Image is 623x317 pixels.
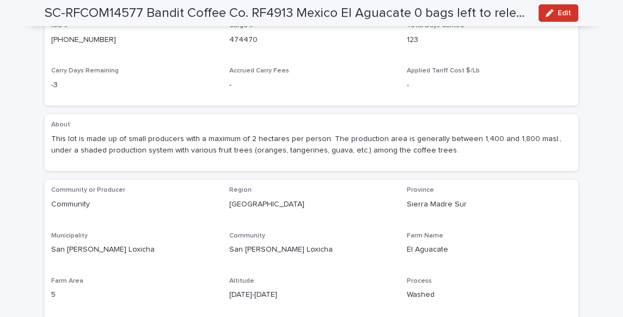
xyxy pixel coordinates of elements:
[229,278,254,284] span: Altitude
[407,199,572,210] p: Sierra Madre Sur
[407,187,434,193] span: Province
[407,80,572,91] p: -
[229,244,394,255] p: San [PERSON_NAME] Loxicha
[407,244,572,255] p: El Aguacate
[407,34,572,46] p: 123
[407,68,480,74] span: Applied Tariff Cost $/Lb
[51,244,216,255] p: San [PERSON_NAME] Loxicha
[51,133,572,156] p: This lot is made up of small producers with a maximum of 2 hectares per person. The production ar...
[229,68,289,74] span: Accrued Carry Fees
[51,278,83,284] span: Farm Area
[51,233,88,239] span: Municipality
[407,289,572,301] p: Washed
[51,68,119,74] span: Carry Days Remaining
[229,187,252,193] span: Region
[229,199,394,210] p: [GEOGRAPHIC_DATA]
[51,199,216,210] p: Community
[229,34,394,46] p: 474470
[51,187,125,193] span: Community or Producer
[229,289,394,301] p: [DATE]-[DATE]
[558,9,571,17] span: Edit
[51,34,216,46] p: [PHONE_NUMBER]
[51,121,70,128] span: About
[229,233,265,239] span: Community
[51,80,216,91] p: -3
[45,5,530,21] h2: SC-RFCOM14577 Bandit Coffee Co. RF4913 Mexico El Aguacate 0 bags left to release
[407,233,443,239] span: Farm Name
[539,4,578,22] button: Edit
[229,80,394,91] p: -
[407,278,432,284] span: Process
[51,289,216,301] p: 5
